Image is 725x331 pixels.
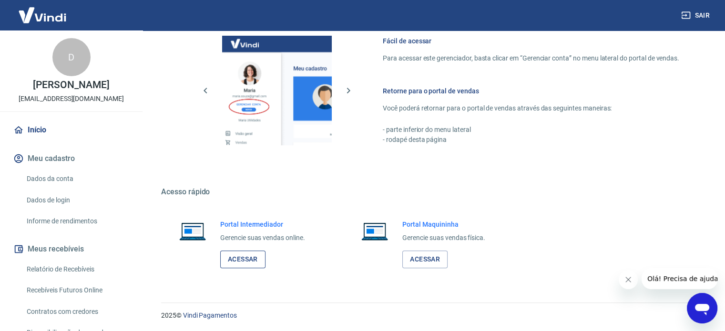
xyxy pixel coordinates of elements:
img: Imagem de um notebook aberto [355,220,395,242]
p: [PERSON_NAME] [33,80,109,90]
a: Início [11,120,131,140]
img: Imagem de um notebook aberto [173,220,213,242]
img: Vindi [11,0,73,30]
h6: Fácil de acessar [383,36,679,46]
p: Gerencie suas vendas online. [220,233,305,243]
h5: Acesso rápido [161,187,702,197]
p: Para acessar este gerenciador, basta clicar em “Gerenciar conta” no menu lateral do portal de ven... [383,53,679,63]
h6: Portal Maquininha [402,220,485,229]
span: Olá! Precisa de ajuda? [6,7,80,14]
button: Sair [679,7,714,24]
p: Gerencie suas vendas física. [402,233,485,243]
a: Dados de login [23,191,131,210]
a: Acessar [220,251,265,268]
p: - rodapé desta página [383,135,679,145]
iframe: Botão para abrir a janela de mensagens [687,293,717,323]
button: Meu cadastro [11,148,131,169]
button: Meus recebíveis [11,239,131,260]
p: [EMAIL_ADDRESS][DOMAIN_NAME] [19,94,124,104]
h6: Portal Intermediador [220,220,305,229]
p: Você poderá retornar para o portal de vendas através das seguintes maneiras: [383,103,679,113]
a: Informe de rendimentos [23,211,131,231]
h6: Retorne para o portal de vendas [383,86,679,96]
div: D [52,38,91,76]
a: Vindi Pagamentos [183,311,237,319]
a: Relatório de Recebíveis [23,260,131,279]
img: Imagem da dashboard mostrando o botão de gerenciar conta na sidebar no lado esquerdo [222,36,332,145]
p: - parte inferior do menu lateral [383,125,679,135]
iframe: Mensagem da empresa [642,268,717,289]
p: 2025 © [161,311,702,321]
a: Recebíveis Futuros Online [23,281,131,300]
a: Contratos com credores [23,302,131,321]
a: Dados da conta [23,169,131,189]
iframe: Fechar mensagem [619,270,638,289]
a: Acessar [402,251,448,268]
